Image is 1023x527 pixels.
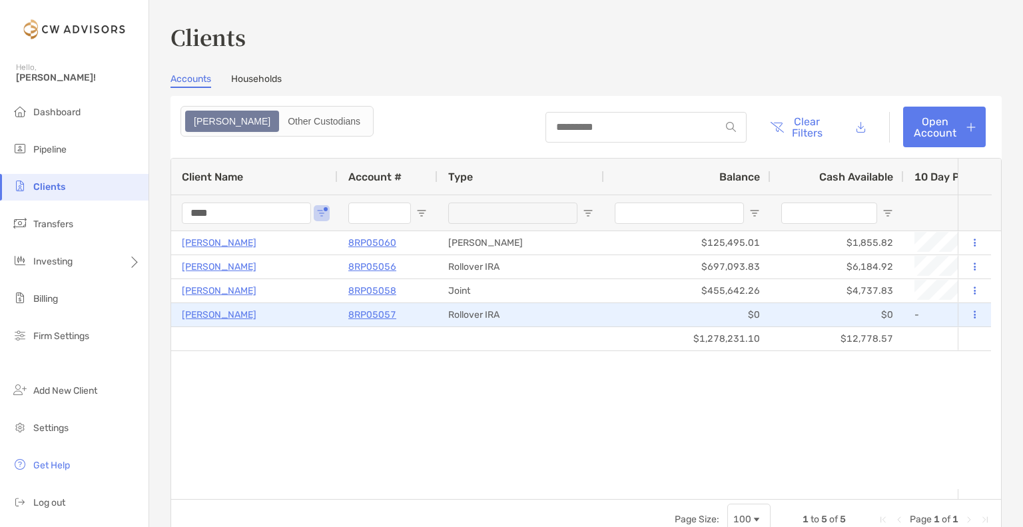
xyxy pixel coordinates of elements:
span: Settings [33,422,69,434]
div: Page Size: [675,514,719,525]
div: Previous Page [894,514,904,525]
a: Open Account [903,107,986,147]
input: Client Name Filter Input [182,203,311,224]
span: Type [448,171,473,183]
span: Clients [33,181,65,193]
h3: Clients [170,21,1002,52]
img: add_new_client icon [12,382,28,398]
span: Cash Available [819,171,893,183]
button: Open Filter Menu [749,208,760,219]
a: Accounts [170,73,211,88]
span: Pipeline [33,144,67,155]
img: Zoe Logo [16,5,133,53]
img: clients icon [12,178,28,194]
input: Cash Available Filter Input [781,203,877,224]
img: investing icon [12,253,28,268]
div: 100 [733,514,751,525]
div: $455,642.26 [604,279,771,302]
div: $125,495.01 [604,231,771,255]
img: pipeline icon [12,141,28,157]
span: 5 [840,514,846,525]
div: [PERSON_NAME] [438,231,604,255]
span: Account # [348,171,402,183]
img: get-help icon [12,456,28,472]
span: Billing [33,293,58,304]
div: $0 [771,303,904,326]
button: Open Filter Menu [416,208,427,219]
div: Rollover IRA [438,255,604,278]
a: Households [231,73,282,88]
span: 1 [952,514,958,525]
span: Log out [33,497,65,508]
div: Next Page [964,514,974,525]
button: Open Filter Menu [882,208,893,219]
span: Page [910,514,932,525]
input: Balance Filter Input [615,203,744,224]
img: input icon [726,122,736,132]
div: $4,737.83 [771,279,904,302]
span: to [811,514,819,525]
div: $697,093.83 [604,255,771,278]
span: Add New Client [33,385,97,396]
button: Open Filter Menu [316,208,327,219]
div: $12,778.57 [771,327,904,350]
img: logout icon [12,494,28,510]
a: 8RP05058 [348,282,396,299]
span: 5 [821,514,827,525]
img: firm-settings icon [12,327,28,343]
span: Client Name [182,171,243,183]
span: [PERSON_NAME]! [16,72,141,83]
span: Dashboard [33,107,81,118]
span: Balance [719,171,760,183]
span: of [829,514,838,525]
span: 1 [934,514,940,525]
div: $6,184.92 [771,255,904,278]
div: Other Custodians [280,112,368,131]
span: Firm Settings [33,330,89,342]
button: Clear Filters [760,107,833,147]
div: Zoe [186,112,278,131]
a: [PERSON_NAME] [182,306,256,323]
div: Last Page [980,514,990,525]
input: Account # Filter Input [348,203,411,224]
div: Joint [438,279,604,302]
span: 1 [803,514,809,525]
div: Rollover IRA [438,303,604,326]
div: segmented control [180,106,374,137]
img: transfers icon [12,215,28,231]
div: First Page [878,514,888,525]
a: [PERSON_NAME] [182,282,256,299]
a: [PERSON_NAME] [182,259,256,275]
div: $1,855.82 [771,231,904,255]
a: [PERSON_NAME] [182,235,256,251]
span: Investing [33,256,73,267]
img: settings icon [12,419,28,435]
button: Open Filter Menu [583,208,593,219]
a: 8RP05060 [348,235,396,251]
span: of [942,514,950,525]
img: billing icon [12,290,28,306]
img: dashboard icon [12,103,28,119]
a: 8RP05057 [348,306,396,323]
div: $0 [604,303,771,326]
a: 8RP05056 [348,259,396,275]
span: Get Help [33,460,70,471]
span: Transfers [33,219,73,230]
div: $1,278,231.10 [604,327,771,350]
